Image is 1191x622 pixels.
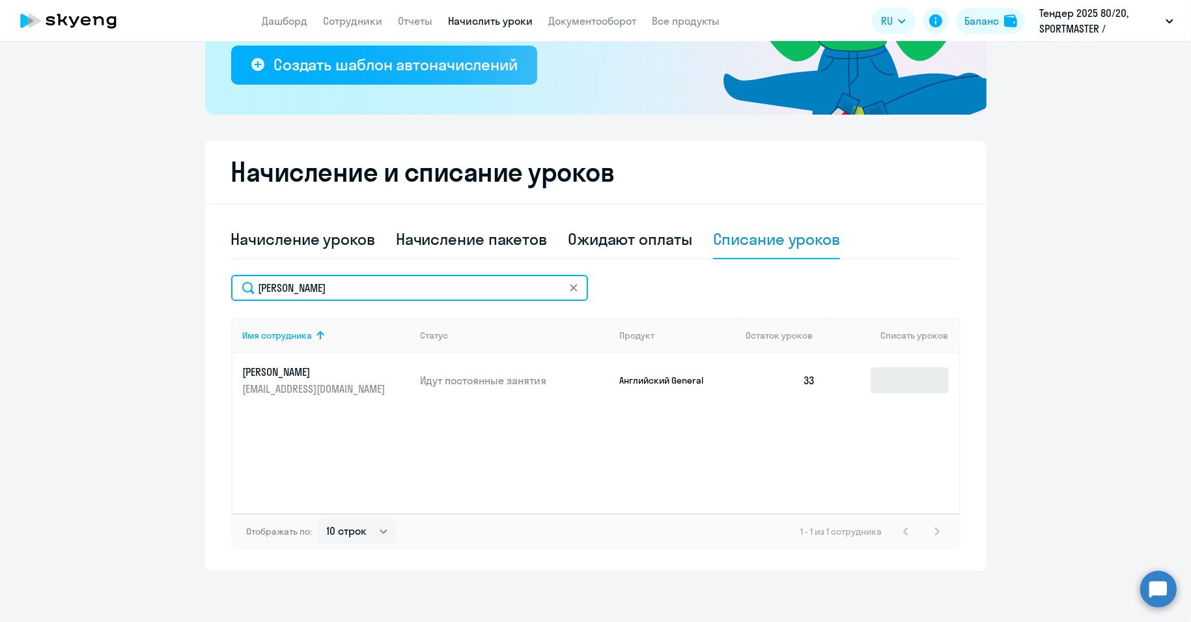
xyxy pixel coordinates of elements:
[399,14,433,27] a: Отчеты
[396,229,547,249] div: Начисление пакетов
[324,14,383,27] a: Сотрудники
[746,330,813,341] span: Остаток уроков
[1039,5,1160,36] p: Тендер 2025 80/20, SPORTMASTER / Спортмастер
[619,330,654,341] div: Продукт
[243,330,410,341] div: Имя сотрудника
[243,382,389,396] p: [EMAIL_ADDRESS][DOMAIN_NAME]
[735,353,826,408] td: 33
[619,375,717,386] p: Английский General
[872,8,915,34] button: RU
[957,8,1025,34] button: Балансbalance
[801,526,882,537] span: 1 - 1 из 1 сотрудника
[449,14,533,27] a: Начислить уроки
[420,330,609,341] div: Статус
[746,330,826,341] div: Остаток уроков
[619,330,735,341] div: Продукт
[568,229,692,249] div: Ожидают оплаты
[262,14,308,27] a: Дашборд
[881,13,893,29] span: RU
[652,14,720,27] a: Все продукты
[549,14,637,27] a: Документооборот
[273,54,518,75] div: Создать шаблон автоначислений
[243,365,389,379] p: [PERSON_NAME]
[964,13,999,29] div: Баланс
[231,229,375,249] div: Начисление уроков
[1004,14,1017,27] img: balance
[1033,5,1180,36] button: Тендер 2025 80/20, SPORTMASTER / Спортмастер
[231,156,960,188] h2: Начисление и списание уроков
[243,330,313,341] div: Имя сотрудника
[420,330,448,341] div: Статус
[713,229,841,249] div: Списание уроков
[231,275,588,301] input: Поиск по имени, email, продукту или статусу
[231,46,537,85] button: Создать шаблон автоначислений
[420,373,609,388] p: Идут постоянные занятия
[247,526,313,537] span: Отображать по:
[826,318,959,353] th: Списать уроков
[243,365,410,396] a: [PERSON_NAME][EMAIL_ADDRESS][DOMAIN_NAME]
